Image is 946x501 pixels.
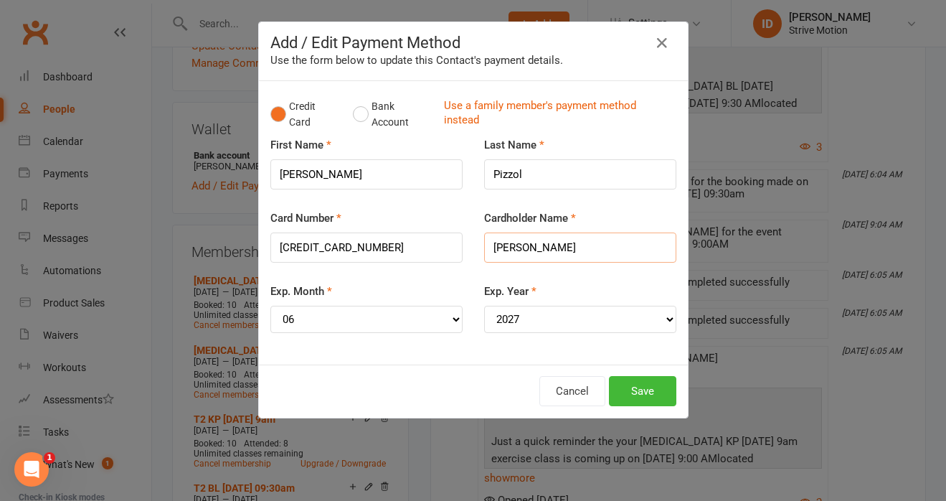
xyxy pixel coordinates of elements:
button: Save [609,376,676,406]
button: Bank Account [353,93,432,136]
input: Name on card [484,233,676,263]
span: 1 [44,452,55,464]
a: Use a family member's payment method instead [444,98,669,131]
button: Credit Card [270,93,338,136]
label: Cardholder Name [484,210,576,227]
label: First Name [270,136,331,154]
label: Exp. Year [484,283,536,300]
input: XXXX-XXXX-XXXX-XXXX [270,233,463,263]
iframe: Intercom live chat [14,452,49,487]
div: Use the form below to update this Contact's payment details. [270,52,676,69]
button: Cancel [539,376,605,406]
button: Close [651,32,673,55]
label: Exp. Month [270,283,332,300]
h4: Add / Edit Payment Method [270,34,676,52]
label: Card Number [270,210,341,227]
label: Last Name [484,136,544,154]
